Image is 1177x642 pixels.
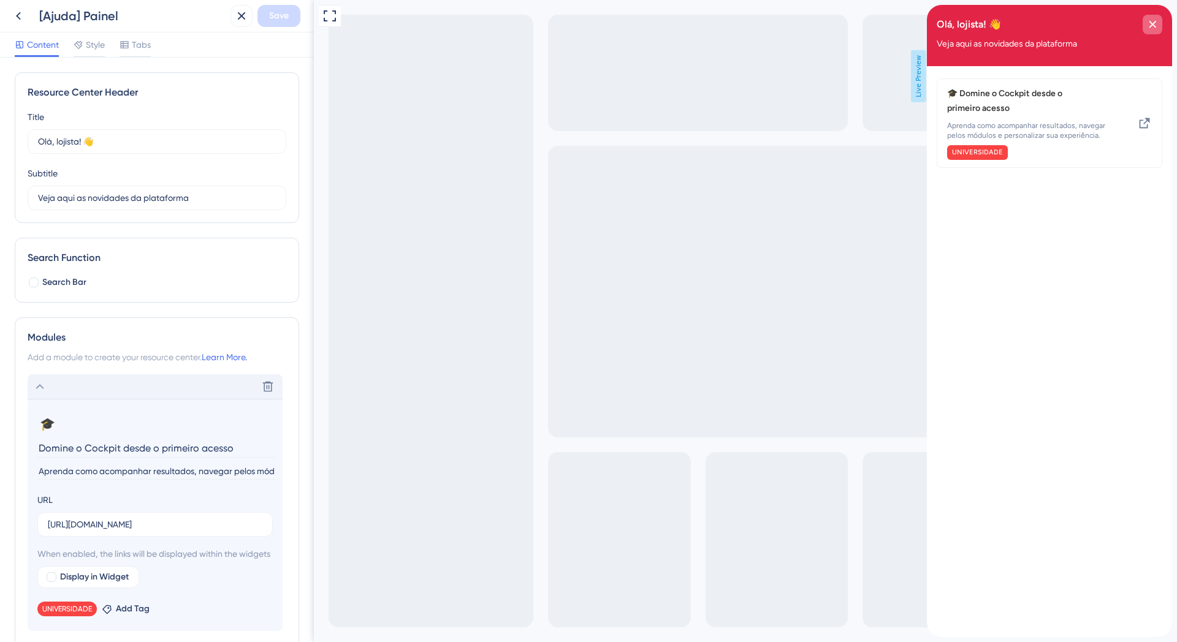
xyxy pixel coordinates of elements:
span: UNIVERSIDADE [42,604,92,614]
span: Style [86,37,105,52]
input: Description [37,463,275,480]
div: Resource Center Header [28,85,286,100]
span: Veja aqui as novidades da plataforma [10,34,150,44]
span: Save [269,9,289,23]
span: Content [27,37,59,52]
button: Add Tag [102,602,150,616]
span: Search Bar [42,275,86,290]
div: Modules [28,330,286,345]
span: When enabled, the links will be displayed within the widgets [37,546,273,561]
div: Search Function [28,251,286,265]
input: your.website.com/path [48,518,262,531]
span: Olá, lojista! 👋 [10,10,74,29]
input: Title [38,135,276,148]
span: Get Started [10,3,59,18]
div: Domine o Cockpit desde o primeiro acesso [20,81,184,155]
a: Learn More. [202,352,247,362]
div: 3 [68,6,72,16]
div: URL [37,493,53,507]
span: UNIVERSIDADE [25,143,76,153]
span: Add a module to create your resource center. [28,352,202,362]
span: Tabs [132,37,151,52]
span: Add Tag [116,602,150,616]
input: Description [38,191,276,205]
button: Save [257,5,300,27]
div: Subtitle [28,166,58,181]
span: 🎓 Domine o Cockpit desde o primeiro acesso [20,81,164,111]
span: Display in Widget [60,570,129,584]
div: close resource center [216,10,235,29]
span: Aprenda como acompanhar resultados, navegar pelos módulos e personalizar sua experiência. [20,116,184,135]
div: Title [28,110,44,124]
span: Live Preview [597,50,612,102]
button: 🎓 [37,414,57,434]
div: [Ajuda] Painel [39,7,226,25]
input: Header [37,439,275,458]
